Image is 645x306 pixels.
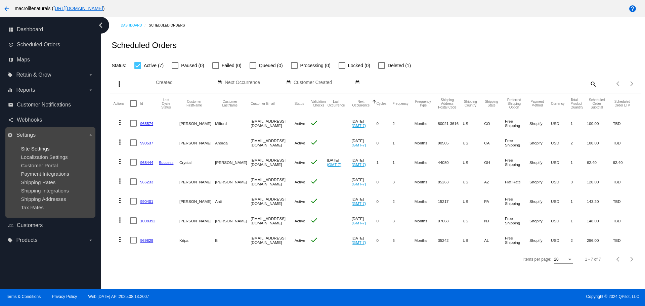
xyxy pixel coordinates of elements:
a: (GMT-7) [327,162,341,167]
mat-cell: [EMAIL_ADDRESS][DOMAIN_NAME] [251,230,295,250]
mat-icon: check [310,236,318,244]
mat-cell: Anorga [215,133,251,152]
i: share [8,117,13,123]
i: arrow_drop_down [88,132,93,138]
a: 990537 [140,141,153,145]
mat-icon: more_vert [116,196,124,205]
mat-cell: USD [551,172,571,191]
mat-cell: 1 [571,191,587,211]
mat-cell: US [463,230,484,250]
a: 966233 [140,180,153,184]
mat-cell: [DATE] [352,152,377,172]
a: Scheduled Orders [149,20,191,31]
mat-cell: 35242 [438,230,463,250]
span: Active (7) [144,61,164,70]
mat-cell: Shopify [529,211,551,230]
mat-cell: TBD [613,191,638,211]
button: Change sorting for ShippingCountry [463,100,478,107]
mat-header-cell: Total Product Quantity [571,93,587,114]
mat-select: Items per page: [554,257,573,262]
mat-cell: Months [415,191,438,211]
mat-cell: Free Shipping [505,114,529,133]
mat-icon: check [310,177,318,185]
i: dashboard [8,27,13,32]
a: Payment Integrations [21,171,69,177]
span: Webhooks [17,117,42,123]
mat-cell: 07068 [438,211,463,230]
mat-cell: Shopify [529,133,551,152]
mat-cell: 296.00 [587,230,613,250]
mat-cell: USD [551,230,571,250]
button: Change sorting for PreferredShippingOption [505,98,523,109]
mat-cell: Shopify [529,114,551,133]
mat-cell: 80021-3616 [438,114,463,133]
input: Customer Created [294,80,354,85]
mat-cell: Shopify [529,191,551,211]
span: Locked (0) [348,61,370,70]
mat-cell: [DATE] [352,114,377,133]
span: Site Settings [21,146,49,151]
i: chevron_left [95,20,106,31]
mat-cell: 143.20 [587,191,613,211]
button: Next page [625,77,639,90]
mat-cell: 148.00 [587,211,613,230]
button: Change sorting for ShippingPostcode [438,98,457,109]
span: Active [295,219,305,223]
mat-cell: 0 [376,133,392,152]
a: 1008392 [140,219,155,223]
mat-cell: [PERSON_NAME] [215,152,251,172]
a: 965574 [140,121,153,126]
span: Shipping Addresses [21,196,66,202]
mat-cell: [EMAIL_ADDRESS][DOMAIN_NAME] [251,152,295,172]
span: macrolifenaturals ( ) [15,6,105,11]
mat-cell: CA [484,133,505,152]
button: Change sorting for ShippingState [484,100,499,107]
mat-cell: CO [484,114,505,133]
span: Customer Notifications [17,102,71,108]
mat-cell: Free Shipping [505,211,529,230]
mat-cell: [PERSON_NAME] [179,211,215,230]
mat-icon: arrow_back [3,5,11,13]
a: Shipping Integrations [21,188,69,193]
mat-cell: 0 [376,211,392,230]
a: map Maps [8,54,93,65]
mat-icon: check [310,216,318,224]
mat-cell: USD [551,211,571,230]
button: Change sorting for LastProcessingCycleId [159,98,173,109]
mat-cell: Free Shipping [505,152,529,172]
a: people_outline Customers [8,220,93,231]
button: Change sorting for NextOccurrenceUtc [352,100,371,107]
mat-cell: 1 [392,152,414,172]
mat-cell: [PERSON_NAME] [215,172,251,191]
a: update Scheduled Orders [8,39,93,50]
mat-cell: US [463,114,484,133]
mat-cell: [DATE] [352,172,377,191]
a: Shipping Rates [21,179,55,185]
a: Success [159,160,174,165]
button: Change sorting for Id [140,101,143,105]
mat-cell: Kripa [179,230,215,250]
mat-cell: 2 [571,230,587,250]
mat-cell: [DATE] [352,211,377,230]
a: (GMT-7) [352,240,366,245]
button: Change sorting for Cycles [376,101,386,105]
a: Localization Settings [21,154,68,160]
i: local_offer [7,72,13,78]
a: Dashboard [121,20,149,31]
mat-cell: 2 [571,133,587,152]
mat-cell: Crystal [179,152,215,172]
span: Active [295,238,305,243]
h2: Scheduled Orders [112,41,176,50]
mat-cell: Shopify [529,172,551,191]
mat-icon: more_vert [116,138,124,146]
i: settings [7,132,13,138]
mat-cell: US [463,133,484,152]
mat-cell: 1 [571,114,587,133]
a: Customer Portal [21,163,58,168]
mat-cell: 0 [376,191,392,211]
mat-cell: US [463,211,484,230]
button: Change sorting for CurrencyIso [551,101,565,105]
